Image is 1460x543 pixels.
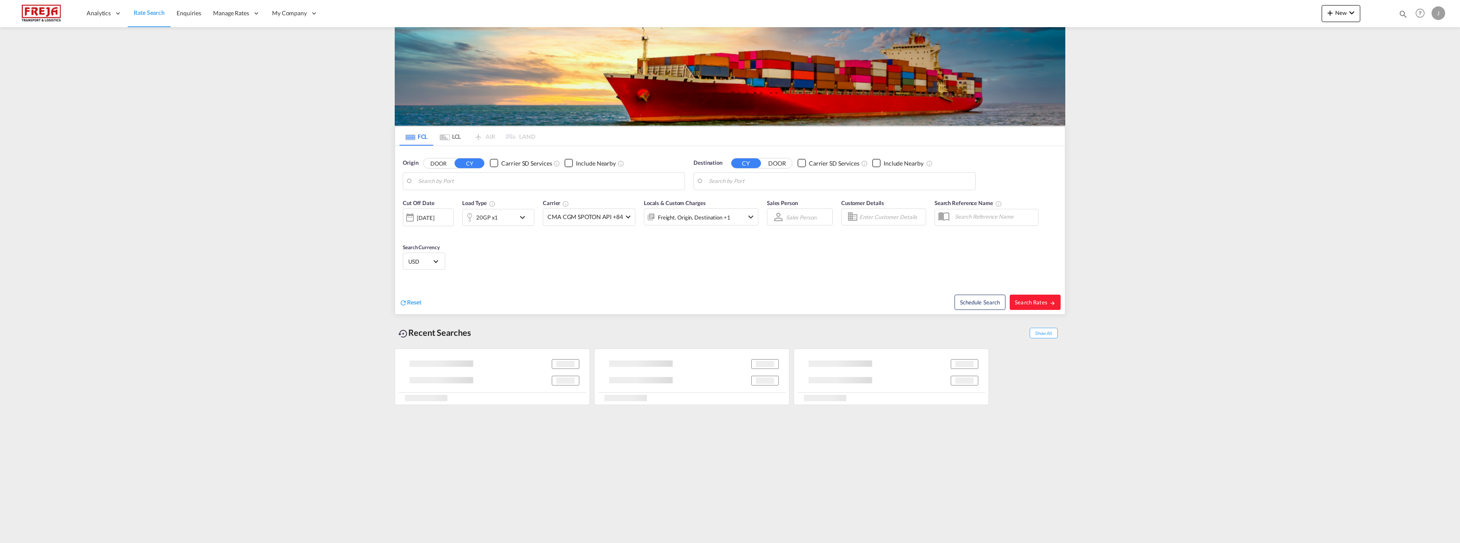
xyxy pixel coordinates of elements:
md-icon: icon-magnify [1398,9,1408,19]
div: [DATE] [403,208,454,226]
md-icon: icon-refresh [399,299,407,307]
span: Search Rates [1015,299,1056,306]
img: 586607c025bf11f083711d99603023e7.png [13,4,70,23]
button: icon-plus 400-fgNewicon-chevron-down [1322,5,1360,22]
md-icon: icon-chevron-down [746,212,756,222]
button: CY [455,158,484,168]
span: My Company [272,9,307,17]
span: Customer Details [841,200,884,206]
div: icon-magnify [1398,9,1408,22]
span: Destination [693,159,722,167]
md-icon: icon-arrow-right [1050,300,1056,306]
button: CY [731,158,761,168]
span: Show All [1030,328,1058,338]
span: Search Currency [403,244,440,250]
span: Carrier [543,200,569,206]
span: Locals & Custom Charges [644,200,706,206]
md-icon: Unchecked: Search for CY (Container Yard) services for all selected carriers.Checked : Search for... [861,160,868,167]
button: DOOR [424,158,453,168]
div: Origin DOOR CY Checkbox No InkUnchecked: Search for CY (Container Yard) services for all selected... [395,146,1065,314]
div: icon-refreshReset [399,298,421,307]
span: Search Reference Name [935,200,1002,206]
button: Search Ratesicon-arrow-right [1010,295,1061,310]
md-pagination-wrapper: Use the left and right arrow keys to navigate between tabs [399,127,535,146]
span: Origin [403,159,418,167]
div: 20GP x1 [476,211,498,223]
input: Enter Customer Details [859,211,923,223]
div: Include Nearby [884,159,924,168]
div: Carrier SD Services [501,159,552,168]
div: Help [1413,6,1432,21]
span: Rate Search [134,9,165,16]
div: Include Nearby [576,159,616,168]
md-icon: Unchecked: Ignores neighbouring ports when fetching rates.Checked : Includes neighbouring ports w... [618,160,624,167]
div: 20GP x1icon-chevron-down [462,209,534,226]
span: Analytics [87,9,111,17]
span: CMA CGM SPOTON API +84 [547,213,623,221]
md-icon: icon-backup-restore [398,329,408,339]
span: Reset [407,298,421,306]
div: J [1432,6,1445,20]
md-select: Select Currency: $ USDUnited States Dollar [407,255,441,267]
img: LCL+%26+FCL+BACKGROUND.png [395,27,1065,126]
md-select: Sales Person [785,211,817,223]
md-datepicker: Select [403,225,409,237]
md-icon: icon-information-outline [489,200,496,207]
md-checkbox: Checkbox No Ink [797,159,859,168]
md-checkbox: Checkbox No Ink [564,159,616,168]
span: Load Type [462,200,496,206]
span: Sales Person [767,200,798,206]
md-checkbox: Checkbox No Ink [490,159,552,168]
md-icon: icon-chevron-down [517,212,532,222]
div: Freight Origin Destination Factory Stuffing [658,211,730,223]
md-icon: Unchecked: Search for CY (Container Yard) services for all selected carriers.Checked : Search for... [553,160,560,167]
md-icon: icon-plus 400-fg [1325,8,1335,18]
div: Freight Origin Destination Factory Stuffingicon-chevron-down [644,208,758,225]
md-icon: The selected Trucker/Carrierwill be displayed in the rate results If the rates are from another f... [562,200,569,207]
button: DOOR [762,158,792,168]
md-icon: Unchecked: Ignores neighbouring ports when fetching rates.Checked : Includes neighbouring ports w... [926,160,933,167]
div: Recent Searches [395,323,474,342]
md-icon: icon-chevron-down [1347,8,1357,18]
div: [DATE] [417,214,434,222]
input: Search Reference Name [951,210,1038,223]
md-checkbox: Checkbox No Ink [872,159,924,168]
span: USD [408,258,432,265]
span: Enquiries [177,9,201,17]
span: Help [1413,6,1427,20]
input: Search by Port [709,175,971,188]
md-tab-item: FCL [399,127,433,146]
span: New [1325,9,1357,16]
div: Carrier SD Services [809,159,859,168]
span: Manage Rates [213,9,249,17]
button: Note: By default Schedule search will only considerorigin ports, destination ports and cut off da... [955,295,1005,310]
span: Cut Off Date [403,200,435,206]
md-tab-item: LCL [433,127,467,146]
input: Search by Port [418,175,680,188]
md-icon: Your search will be saved by the below given name [995,200,1002,207]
